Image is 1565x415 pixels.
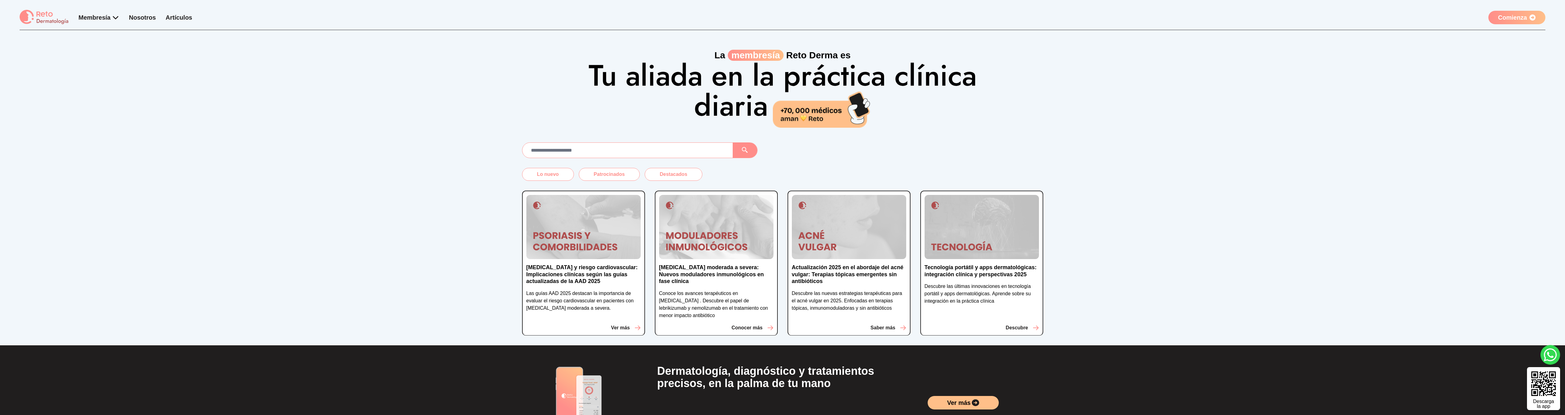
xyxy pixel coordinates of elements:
div: Descarga la app [1533,399,1554,409]
a: Actualización 2025 en el abordaje del acné vulgar: Terapias tópicas emergentes sin antibióticos [792,264,906,290]
p: Actualización 2025 en el abordaje del acné vulgar: Terapias tópicas emergentes sin antibióticos [792,264,906,285]
p: Descubre [1006,324,1028,332]
button: Lo nuevo [522,168,574,181]
img: 70,000 médicos aman Reto [773,90,871,127]
span: membresía [728,50,784,61]
button: Conocer más [731,324,773,332]
img: Dermatitis atópica moderada a severa: Nuevos moduladores inmunológicos en fase clínica [659,195,773,259]
p: [MEDICAL_DATA] moderada a severa: Nuevos moduladores inmunológicos en fase clínica [659,264,773,285]
button: Saber más [871,324,906,332]
p: La Reto Derma es [522,50,1043,61]
a: Tecnología portátil y apps dermatológicas: integración clínica y perspectivas 2025 [925,264,1039,283]
button: Destacados [645,168,702,181]
p: Las guías AAD 2025 destacan la importancia de evaluar el riesgo cardiovascular en pacientes con [... [526,290,641,312]
p: Conocer más [731,324,762,332]
a: whatsapp button [1540,345,1560,365]
a: Nosotros [129,14,156,21]
h2: Dermatología, diagnóstico y tratamientos precisos, en la palma de tu mano [657,365,908,390]
p: Descubre las nuevas estrategias terapéuticas para el acné vulgar en 2025. Enfocadas en terapias t... [792,290,906,312]
a: Artículos [166,14,192,21]
img: Actualización 2025 en el abordaje del acné vulgar: Terapias tópicas emergentes sin antibióticos [792,195,906,259]
button: Patrocinados [579,168,640,181]
a: Ver más [928,396,999,409]
p: Descubre las últimas innovaciones en tecnología portátil y apps dermatológicas. Aprende sobre su ... [925,283,1039,305]
span: Ver más [947,398,971,407]
h1: Tu aliada en la práctica clínica diaria [586,61,979,127]
button: Descubre [1006,324,1039,332]
img: Tecnología portátil y apps dermatológicas: integración clínica y perspectivas 2025 [925,195,1039,259]
a: Comienza [1488,11,1545,24]
a: [MEDICAL_DATA] y riesgo cardiovascular: Implicaciones clínicas según las guías actualizadas de la... [526,264,641,290]
p: [MEDICAL_DATA] y riesgo cardiovascular: Implicaciones clínicas según las guías actualizadas de la... [526,264,641,285]
button: Ver más [611,324,640,332]
p: Saber más [871,324,895,332]
img: Psoriasis y riesgo cardiovascular: Implicaciones clínicas según las guías actualizadas de la AAD ... [526,195,641,259]
p: Ver más [611,324,630,332]
div: Membresía [78,13,119,22]
p: Conoce los avances terapéuticos en [MEDICAL_DATA] . Descubre el papel de lebrikizumab y nemolizum... [659,290,773,319]
p: Tecnología portátil y apps dermatológicas: integración clínica y perspectivas 2025 [925,264,1039,278]
img: logo Reto dermatología [20,10,69,25]
a: [MEDICAL_DATA] moderada a severa: Nuevos moduladores inmunológicos en fase clínica [659,264,773,290]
